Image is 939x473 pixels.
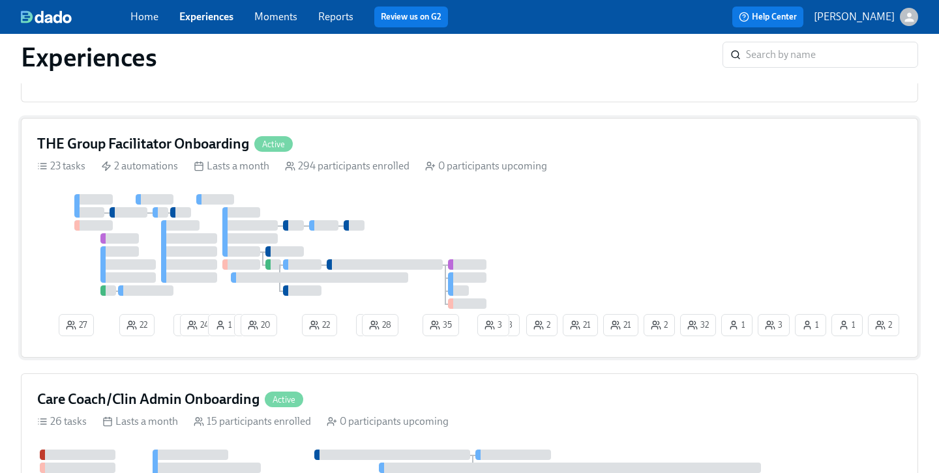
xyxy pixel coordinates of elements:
span: 2 [533,319,550,332]
button: 1 [208,314,239,336]
a: THE Group Facilitator OnboardingActive23 tasks 2 automations Lasts a month 294 participants enrol... [21,118,918,358]
span: 1 [215,319,232,332]
div: 0 participants upcoming [327,414,449,429]
div: 23 tasks [37,159,85,173]
a: Review us on G2 [381,10,441,23]
button: 35 [423,314,459,336]
h1: Experiences [21,42,157,73]
span: 21 [610,319,631,332]
span: Help Center [739,10,797,23]
div: 15 participants enrolled [194,414,311,429]
a: Experiences [179,10,233,23]
span: 1 [839,319,856,332]
a: Moments [254,10,297,23]
div: 26 tasks [37,414,87,429]
span: 32 [687,319,709,332]
span: 1 [802,319,819,332]
span: 2 [651,319,668,332]
div: 2 automations [101,159,178,173]
div: 294 participants enrolled [285,159,410,173]
a: Reports [318,10,353,23]
p: [PERSON_NAME] [814,10,895,24]
span: 1 [728,319,745,332]
span: 3 [484,319,502,332]
span: Active [265,395,303,405]
button: 20 [241,314,277,336]
span: 22 [309,319,330,332]
button: 1 [721,314,753,336]
span: 28 [369,319,391,332]
button: 3 [477,314,509,336]
button: 32 [680,314,716,336]
button: 1 [173,314,205,336]
div: Lasts a month [194,159,269,173]
h4: THE Group Facilitator Onboarding [37,134,249,154]
button: [PERSON_NAME] [814,8,918,26]
button: 21 [563,314,598,336]
div: Lasts a month [102,414,178,429]
span: 22 [127,319,147,332]
a: Home [130,10,158,23]
h4: Care Coach/Clin Admin Onboarding [37,390,260,409]
button: 1 [356,314,387,336]
span: 35 [430,319,452,332]
button: 27 [59,314,94,336]
span: 2 [875,319,892,332]
span: 20 [248,319,270,332]
span: 21 [570,319,591,332]
button: 28 [362,314,398,336]
button: 21 [603,314,638,336]
button: 1 [234,314,265,336]
button: 22 [302,314,337,336]
img: dado [21,10,72,23]
button: 1 [795,314,826,336]
button: 1 [831,314,863,336]
button: 2 [868,314,899,336]
input: Search by name [746,42,918,68]
button: Help Center [732,7,803,27]
span: Active [254,139,293,149]
span: 24 [187,319,209,332]
button: 24 [180,314,216,336]
button: 2 [644,314,675,336]
span: 27 [66,319,87,332]
a: dado [21,10,130,23]
div: 0 participants upcoming [425,159,547,173]
button: 3 [758,314,790,336]
button: Review us on G2 [374,7,448,27]
span: 3 [765,319,782,332]
button: 22 [119,314,155,336]
button: 2 [526,314,558,336]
